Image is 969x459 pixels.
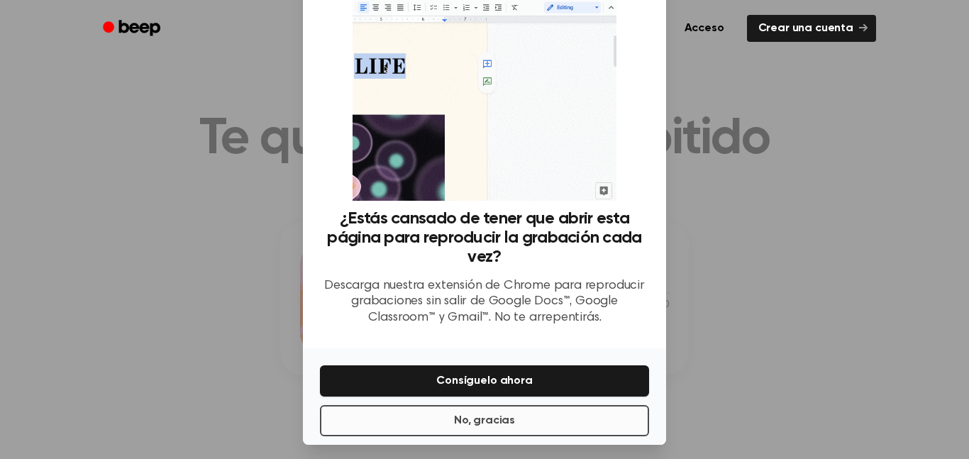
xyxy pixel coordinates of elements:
font: Acceso [685,23,724,34]
font: No, gracias [454,415,515,426]
a: Crear una cuenta [747,15,876,42]
font: Consíguelo ahora [436,375,532,387]
a: Acceso [670,12,738,45]
button: No, gracias [320,405,649,436]
a: Bip [93,15,173,43]
font: ¿Estás cansado de tener que abrir esta página para reproducir la grabación cada vez? [327,210,641,265]
button: Consíguelo ahora [320,365,649,397]
font: Crear una cuenta [758,23,853,34]
font: Descarga nuestra extensión de Chrome para reproducir grabaciones sin salir de Google Docs™, Googl... [324,280,645,324]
